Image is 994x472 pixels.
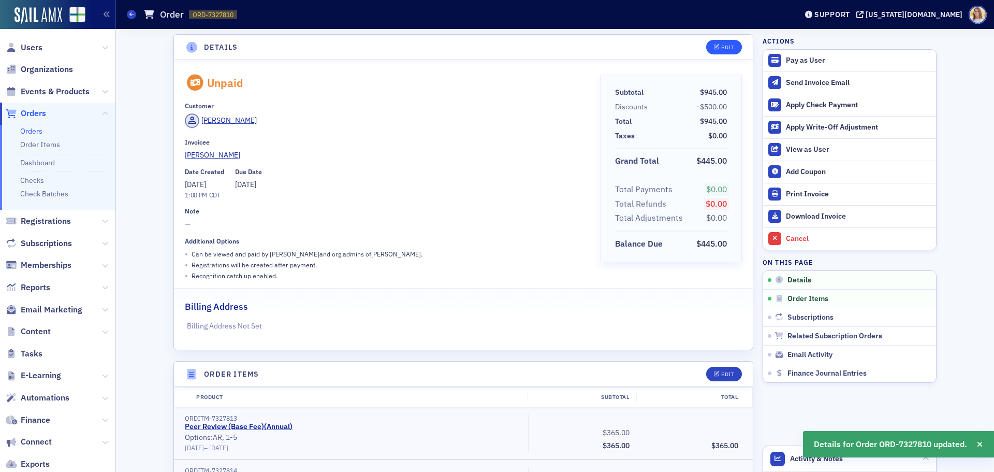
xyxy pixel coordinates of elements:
[21,282,50,293] span: Reports
[185,180,206,189] span: [DATE]
[697,102,727,111] span: -$500.00
[20,126,42,136] a: Orders
[787,369,867,378] span: Finance Journal Entries
[20,189,68,198] a: Check Batches
[185,433,521,452] div: Options: AR, 1-5
[21,392,69,404] span: Automations
[700,88,727,97] span: $945.00
[787,332,882,341] span: Related Subscription Orders
[189,393,528,402] div: Product
[201,115,257,126] div: [PERSON_NAME]
[866,10,962,19] div: [US_STATE][DOMAIN_NAME]
[763,183,936,205] a: Print Invoice
[603,441,630,450] span: $365.00
[786,190,931,199] div: Print Invoice
[856,11,966,18] button: [US_STATE][DOMAIN_NAME]
[706,184,727,194] span: $0.00
[708,131,727,140] span: $0.00
[192,249,422,259] p: Can be viewed and paid by [PERSON_NAME] and org admins of [PERSON_NAME] .
[696,155,727,166] span: $445.00
[21,326,51,337] span: Content
[615,155,663,167] span: Grand Total
[786,145,931,154] div: View as User
[21,86,90,97] span: Events & Products
[615,238,663,250] div: Balance Due
[615,87,647,98] span: Subtotal
[185,444,521,452] div: –
[185,150,279,161] span: Michael Turner
[160,8,184,21] h1: Order
[207,76,243,90] div: Unpaid
[721,371,734,377] div: Edit
[763,116,936,138] button: Apply Write-Off Adjustment
[185,102,214,110] div: Customer
[787,313,834,322] span: Subscriptions
[185,444,204,452] span: [DATE]
[615,198,670,210] span: Total Refunds
[615,116,632,127] div: Total
[6,260,71,271] a: Memberships
[62,7,85,24] a: View Homepage
[700,117,727,126] span: $945.00
[615,131,635,141] div: Taxes
[615,238,666,250] span: Balance Due
[185,422,293,432] a: Peer Review (Base Fee)(Annual)
[814,10,850,19] div: Support
[615,116,635,127] span: Total
[763,71,936,94] button: Send Invoice Email
[763,205,936,227] a: Download Invoice
[969,6,987,24] span: Profile
[185,237,239,245] div: Additional Options
[185,207,199,215] div: Note
[14,7,62,24] img: SailAMX
[615,183,676,196] span: Total Payments
[786,78,931,88] div: Send Invoice Email
[207,191,221,199] span: CDT
[763,94,936,116] button: Apply Check Payment
[786,212,931,221] div: Download Invoice
[763,36,795,46] h4: Actions
[185,270,188,281] span: •
[6,326,51,337] a: Content
[711,441,738,450] span: $365.00
[615,87,644,98] div: Subtotal
[6,216,71,227] a: Registrations
[235,168,262,176] div: Due Date
[615,212,683,224] div: Total Adjustments
[69,7,85,23] img: SailAMX
[6,304,82,316] a: Email Marketing
[235,180,256,189] span: [DATE]
[193,10,233,19] span: ORD-7327810
[763,258,937,267] h4: On this page
[763,161,936,183] button: Add Coupon
[6,348,42,360] a: Tasks
[615,212,686,224] span: Total Adjustments
[209,444,228,452] span: [DATE]
[6,414,50,426] a: Finance
[603,428,630,437] span: $365.00
[185,168,224,176] div: Date Created
[192,260,317,269] p: Registrations will be created after payment.
[6,392,69,404] a: Automations
[706,367,742,381] button: Edit
[6,64,73,75] a: Organizations
[185,414,521,422] div: ORDITM-7327813
[696,238,727,249] span: $445.00
[204,369,259,380] h4: Order Items
[21,64,73,75] span: Organizations
[185,138,210,146] div: Invoicee
[20,176,44,185] a: Checks
[185,191,207,199] time: 1:00 PM
[528,393,636,402] div: Subtotal
[787,294,828,304] span: Order Items
[185,113,257,128] a: [PERSON_NAME]
[6,459,50,470] a: Exports
[615,131,638,141] span: Taxes
[21,414,50,426] span: Finance
[21,260,71,271] span: Memberships
[21,304,82,316] span: Email Marketing
[787,276,811,285] span: Details
[615,102,648,112] div: Discounts
[20,158,55,167] a: Dashboard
